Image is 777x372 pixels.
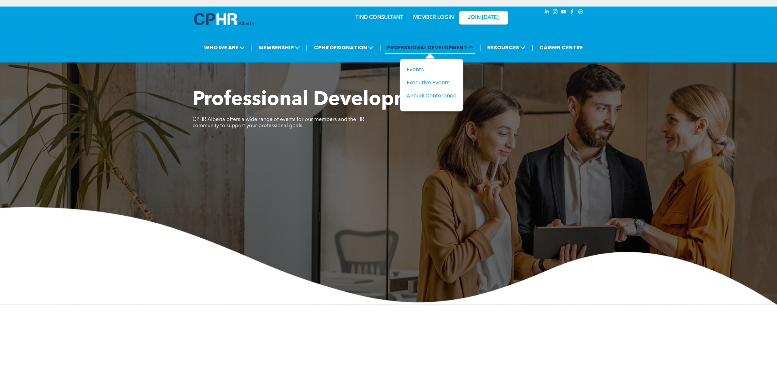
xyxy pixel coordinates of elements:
[485,42,527,54] span: RESOURCES
[552,8,559,17] a: instagram
[312,42,375,54] span: CPHR DESIGNATION
[356,15,403,20] a: FIND CONSULTANT
[407,78,452,87] div: Executive Events
[257,42,302,54] span: MEMBERSHIP
[569,8,576,17] a: facebook
[380,41,381,54] li: |
[407,78,457,87] a: Executive Events
[407,92,457,100] a: Annual Conference
[193,117,365,128] span: CPHR Alberta offers a wide range of events for our members and the HR community to support your p...
[407,65,452,74] div: Events
[306,41,308,54] li: |
[560,8,567,17] a: youtube
[194,13,254,25] img: A blue and white logo for cp alberta
[459,11,508,25] a: JOIN [DATE]
[537,42,585,54] a: CAREER CENTRE
[193,90,443,110] span: Professional Development
[407,65,457,74] a: Events
[577,8,584,17] a: Social network
[413,15,454,20] a: MEMBER LOGIN
[543,8,551,17] a: linkedin
[202,42,247,54] span: WHO WE ARE
[479,41,481,54] li: |
[468,15,499,21] span: JOIN [DATE]
[251,41,253,54] li: |
[532,41,533,54] li: |
[407,92,452,100] div: Annual Conference
[385,42,475,54] span: PROFESSIONAL DEVELOPMENT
